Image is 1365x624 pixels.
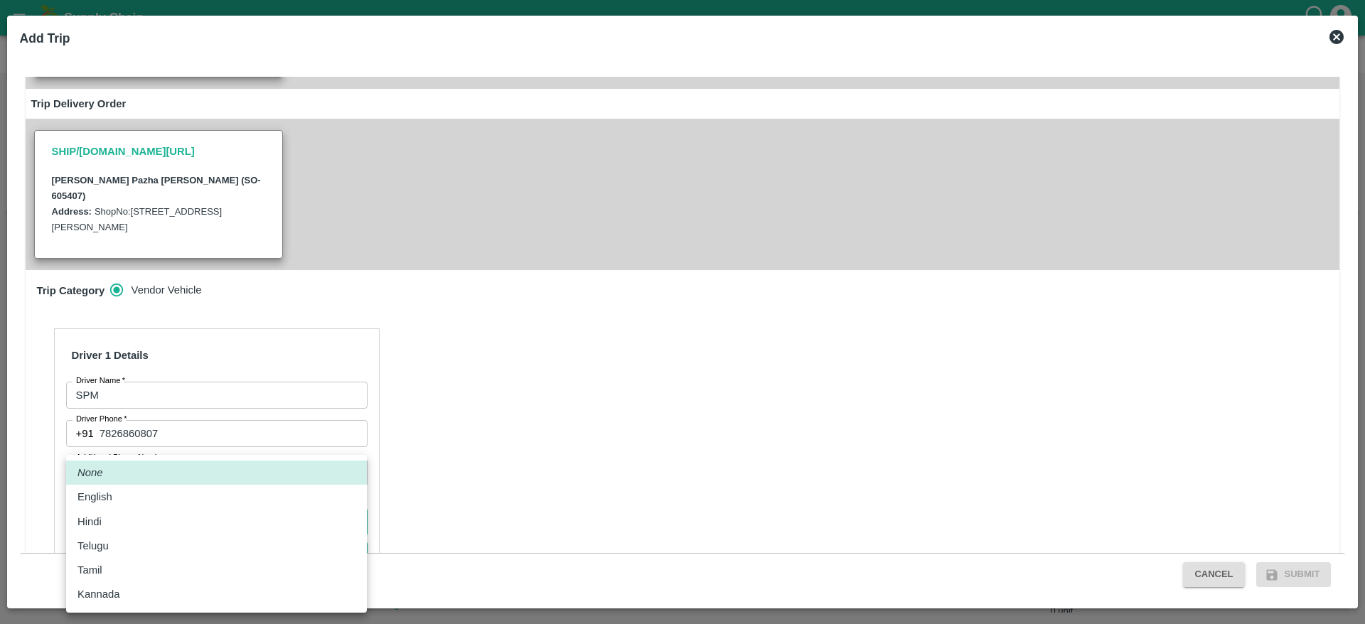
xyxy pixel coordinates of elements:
[77,586,119,602] p: Kannada
[77,538,109,554] p: Telugu
[77,514,102,529] p: Hindi
[77,562,102,578] p: Tamil
[77,489,112,505] p: English
[77,465,103,480] em: None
